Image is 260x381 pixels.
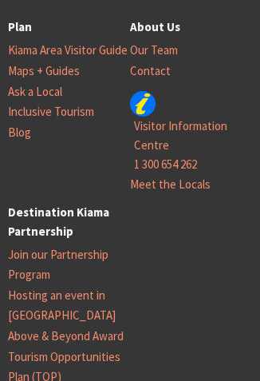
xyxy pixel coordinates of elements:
a: Join our Partnership Program [8,247,108,284]
a: Inclusive Tourism [8,104,94,120]
a: Contact [130,63,171,79]
a: Blog [8,125,31,141]
a: Destination Kiama Partnership [8,203,130,242]
a: Plan [8,18,32,38]
a: Maps + Guides [8,63,80,79]
a: Meet the Locals [130,177,211,192]
a: 1 300 654 262 [134,157,197,173]
a: Visitor Information Centre [134,118,227,153]
a: Ask a Local [8,84,62,100]
a: Hosting an event in [GEOGRAPHIC_DATA] [8,288,116,324]
a: Above & Beyond Award [8,328,124,344]
a: Kiama Area Visitor Guide [8,42,128,58]
a: About Us [130,18,180,38]
a: Our Team [130,42,178,58]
